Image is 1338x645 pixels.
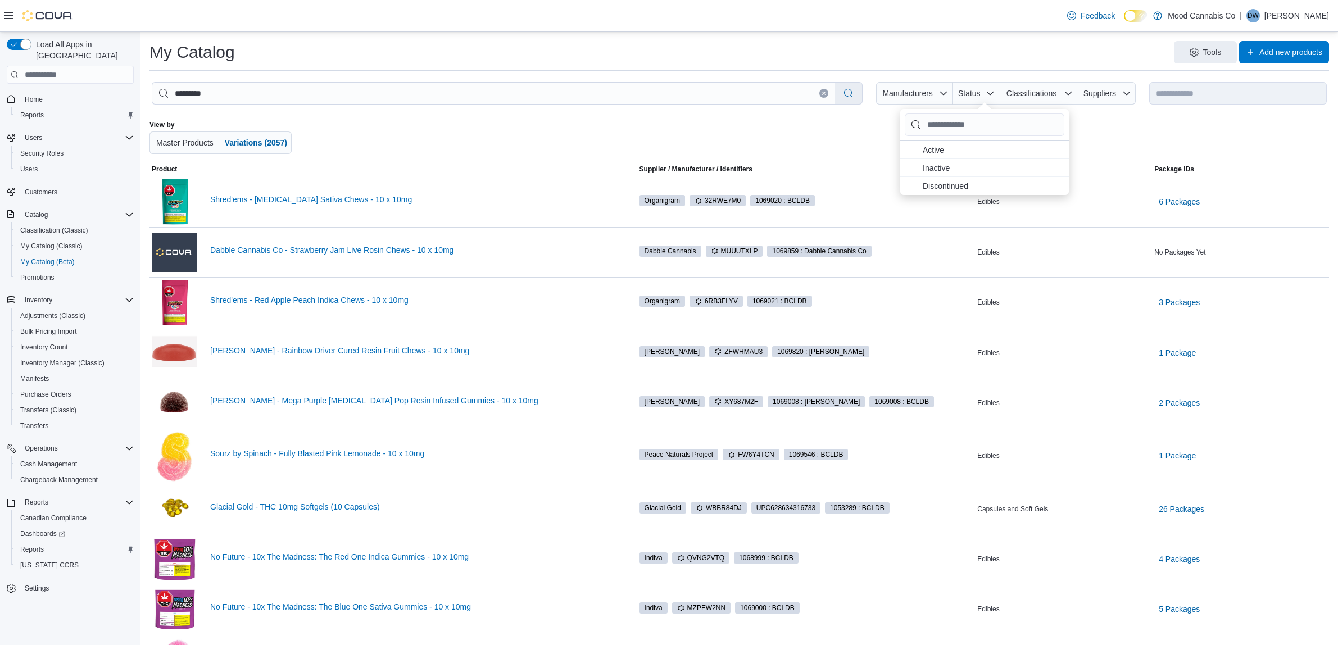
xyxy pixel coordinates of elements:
[11,557,138,573] button: [US_STATE] CCRS
[20,475,98,484] span: Chargeback Management
[20,582,53,595] a: Settings
[923,179,1062,193] span: Discontinued
[752,296,807,306] span: 1069021 : BCLDB
[152,430,197,482] img: Sourz by Spinach - Fully Blasted Pink Lemonade - 10 x 10mg
[152,233,197,272] img: Dabble Cannabis Co - Strawberry Jam Live Rosin Chews - 10 x 10mg
[696,503,742,513] span: WBBR84DJ
[16,511,134,525] span: Canadian Compliance
[16,419,134,433] span: Transfers
[975,449,1152,462] div: Edibles
[11,222,138,238] button: Classification (Classic)
[152,494,197,524] img: Glacial Gold - THC 10mg Softgels (10 Capsules)
[672,552,730,564] span: QVNG2VTQ
[639,246,701,257] span: Dabble Cannabis
[900,141,1069,159] li: Active
[152,280,197,325] img: Shred'ems - Red Apple Peach Indica Chews - 10 x 10mg
[1203,47,1222,58] span: Tools
[20,185,134,199] span: Customers
[25,133,42,142] span: Users
[923,161,1062,175] span: Inactive
[210,602,619,611] a: No Future - 10x The Madness: The Blue One Sativa Gummies - 10 x 10mg
[11,107,138,123] button: Reports
[149,120,174,129] label: View by
[16,473,102,487] a: Chargeback Management
[750,195,815,206] span: 1069020 : BCLDB
[152,537,197,581] img: No Future - 10x The Madness: The Red One Indica Gummies - 10 x 10mg
[152,331,197,374] img: Woody Nelson - Rainbow Driver Cured Resin Fruit Chews - 10 x 10mg
[639,346,705,357] span: Woody Nelson
[1159,347,1196,358] span: 1 Package
[639,195,685,206] span: Organigram
[773,397,860,407] span: 1069008 : [PERSON_NAME]
[20,545,44,554] span: Reports
[1154,342,1200,364] button: 1 Package
[772,246,866,256] span: 1069859 : Dabble Cannabis Co
[220,131,292,154] button: Variations (2057)
[2,494,138,510] button: Reports
[869,396,934,407] span: 1069008 : BCLDB
[20,92,134,106] span: Home
[225,138,287,147] span: Variations (2057)
[11,270,138,285] button: Promotions
[723,449,779,460] span: FW6Y4TCN
[975,346,1152,360] div: Edibles
[740,603,795,613] span: 1069000 : BCLDB
[624,165,752,174] span: Supplier / Manufacturer / Identifiers
[747,296,812,307] span: 1069021 : BCLDB
[20,406,76,415] span: Transfers (Classic)
[874,397,929,407] span: 1069008 : BCLDB
[711,246,758,256] span: MUUUTXLP
[905,113,1064,136] input: Product Status
[20,257,75,266] span: My Catalog (Beta)
[210,449,619,458] a: Sourz by Spinach - Fully Blasted Pink Lemonade - 10 x 10mg
[830,503,885,513] span: 1053289 : BCLDB
[20,131,47,144] button: Users
[734,552,799,564] span: 1068999 : BCLDB
[1174,41,1237,63] button: Tools
[645,246,696,256] span: Dabble Cannabis
[20,242,83,251] span: My Catalog (Classic)
[210,552,619,561] a: No Future - 10x The Madness: The Red One Indica Gummies - 10 x 10mg
[690,296,743,307] span: 6RB3FLYV
[900,159,1069,177] li: Inactive
[16,255,134,269] span: My Catalog (Beta)
[16,372,134,385] span: Manifests
[1006,89,1056,98] span: Classifications
[900,141,1069,195] ul: Product Status
[11,161,138,177] button: Users
[11,402,138,418] button: Transfers (Classic)
[876,82,953,105] button: Manufacturers
[152,588,197,630] img: No Future - 10x The Madness: The Blue One Sativa Gummies - 10 x 10mg
[2,440,138,456] button: Operations
[709,396,763,407] span: XY687M2F
[975,552,1152,566] div: Edibles
[1159,297,1200,308] span: 3 Packages
[20,208,134,221] span: Catalog
[20,561,79,570] span: [US_STATE] CCRS
[16,108,134,122] span: Reports
[2,184,138,200] button: Customers
[11,308,138,324] button: Adjustments (Classic)
[789,449,843,460] span: 1069546 : BCLDB
[11,238,138,254] button: My Catalog (Classic)
[1159,603,1200,615] span: 5 Packages
[645,347,700,357] span: [PERSON_NAME]
[645,603,663,613] span: Indiva
[1154,444,1200,467] button: 1 Package
[639,502,686,514] span: Glacial Gold
[645,296,680,306] span: Organigram
[16,147,134,160] span: Security Roles
[1246,9,1260,22] div: Dan Worsnop
[16,271,134,284] span: Promotions
[16,340,134,354] span: Inventory Count
[16,108,48,122] a: Reports
[20,165,38,174] span: Users
[16,511,91,525] a: Canadian Compliance
[975,195,1152,208] div: Edibles
[149,41,235,63] h1: My Catalog
[1239,41,1329,63] button: Add new products
[16,527,134,540] span: Dashboards
[16,239,134,253] span: My Catalog (Classic)
[709,346,768,357] span: ZFWHMAU3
